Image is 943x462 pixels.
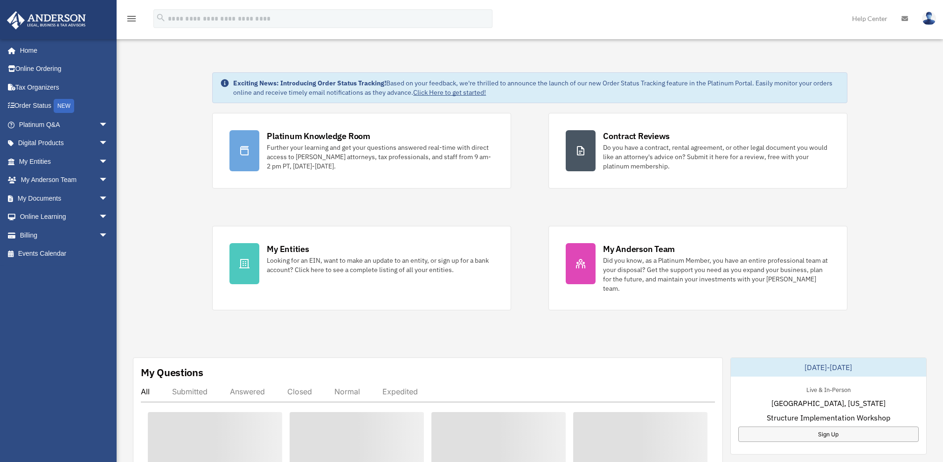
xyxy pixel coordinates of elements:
[126,16,137,24] a: menu
[548,226,847,310] a: My Anderson Team Did you know, as a Platinum Member, you have an entire professional team at your...
[7,41,118,60] a: Home
[99,134,118,153] span: arrow_drop_down
[126,13,137,24] i: menu
[7,245,122,263] a: Events Calendar
[7,189,122,208] a: My Documentsarrow_drop_down
[99,171,118,190] span: arrow_drop_down
[7,226,122,245] a: Billingarrow_drop_down
[267,256,494,274] div: Looking for an EIN, want to make an update to an entity, or sign up for a bank account? Click her...
[212,113,511,189] a: Platinum Knowledge Room Further your learning and get your questions answered real-time with dire...
[267,143,494,171] div: Further your learning and get your questions answered real-time with direct access to [PERSON_NAM...
[267,130,370,142] div: Platinum Knowledge Room
[54,99,74,113] div: NEW
[99,189,118,208] span: arrow_drop_down
[382,387,418,396] div: Expedited
[233,79,386,87] strong: Exciting News: Introducing Order Status Tracking!
[413,88,486,97] a: Click Here to get started!
[172,387,208,396] div: Submitted
[603,130,670,142] div: Contract Reviews
[230,387,265,396] div: Answered
[767,412,890,423] span: Structure Implementation Workshop
[7,97,122,116] a: Order StatusNEW
[334,387,360,396] div: Normal
[738,427,919,442] a: Sign Up
[7,152,122,171] a: My Entitiesarrow_drop_down
[7,115,122,134] a: Platinum Q&Aarrow_drop_down
[603,143,830,171] div: Do you have a contract, rental agreement, or other legal document you would like an attorney's ad...
[771,398,886,409] span: [GEOGRAPHIC_DATA], [US_STATE]
[922,12,936,25] img: User Pic
[7,171,122,189] a: My Anderson Teamarrow_drop_down
[603,256,830,293] div: Did you know, as a Platinum Member, you have an entire professional team at your disposal? Get th...
[99,226,118,245] span: arrow_drop_down
[799,384,858,394] div: Live & In-Person
[141,387,150,396] div: All
[99,115,118,134] span: arrow_drop_down
[7,78,122,97] a: Tax Organizers
[603,243,675,255] div: My Anderson Team
[731,358,927,377] div: [DATE]-[DATE]
[287,387,312,396] div: Closed
[7,60,122,78] a: Online Ordering
[212,226,511,310] a: My Entities Looking for an EIN, want to make an update to an entity, or sign up for a bank accoun...
[267,243,309,255] div: My Entities
[141,365,203,379] div: My Questions
[99,152,118,171] span: arrow_drop_down
[156,13,166,23] i: search
[7,134,122,153] a: Digital Productsarrow_drop_down
[548,113,847,189] a: Contract Reviews Do you have a contract, rental agreement, or other legal document you would like...
[7,208,122,226] a: Online Learningarrow_drop_down
[4,11,89,29] img: Anderson Advisors Platinum Portal
[99,208,118,227] span: arrow_drop_down
[233,78,839,97] div: Based on your feedback, we're thrilled to announce the launch of our new Order Status Tracking fe...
